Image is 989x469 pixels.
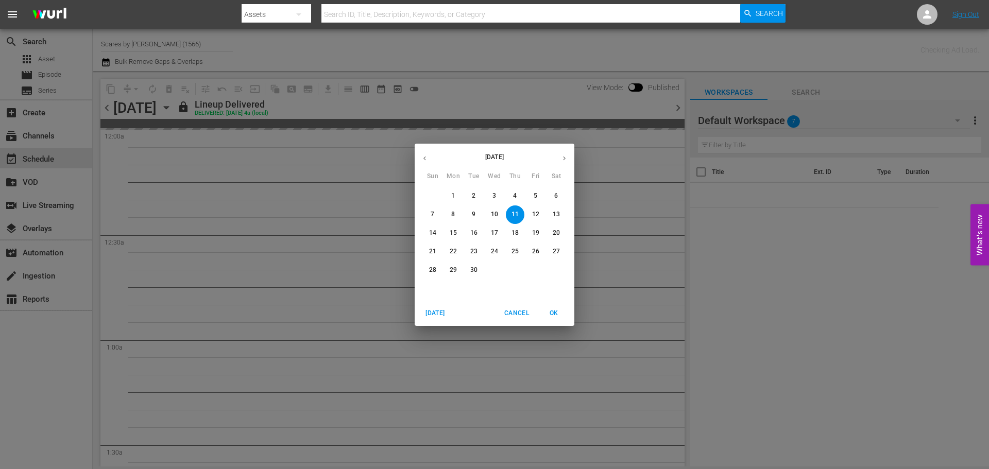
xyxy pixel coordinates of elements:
button: 29 [444,261,463,280]
img: ans4CAIJ8jUAAAAAAAAAAAAAAAAAAAAAAAAgQb4GAAAAAAAAAAAAAAAAAAAAAAAAJMjXAAAAAAAAAAAAAAAAAAAAAAAAgAT5G... [25,3,74,27]
button: 12 [526,205,545,224]
p: 15 [450,229,457,237]
p: 7 [431,210,434,219]
button: 7 [423,205,442,224]
button: 10 [485,205,504,224]
button: 1 [444,187,463,205]
p: 9 [472,210,475,219]
button: 6 [547,187,566,205]
p: 8 [451,210,455,219]
p: 17 [491,229,498,237]
p: 22 [450,247,457,256]
p: 21 [429,247,436,256]
button: 15 [444,224,463,242]
button: 25 [506,242,524,261]
p: 24 [491,247,498,256]
button: 4 [506,187,524,205]
button: 14 [423,224,442,242]
p: 18 [511,229,519,237]
span: [DATE] [423,308,448,319]
p: 23 [470,247,478,256]
button: 30 [465,261,483,280]
p: 14 [429,229,436,237]
button: Cancel [500,305,533,322]
button: 16 [465,224,483,242]
span: Mon [444,171,463,182]
p: 27 [553,247,560,256]
button: 26 [526,242,545,261]
span: menu [6,8,19,21]
span: Thu [506,171,524,182]
button: 20 [547,224,566,242]
p: 29 [450,266,457,274]
button: 3 [485,187,504,205]
button: 2 [465,187,483,205]
span: Sun [423,171,442,182]
p: 2 [472,192,475,200]
button: [DATE] [419,305,452,322]
button: 23 [465,242,483,261]
button: OK [537,305,570,322]
span: Fri [526,171,545,182]
button: 11 [506,205,524,224]
button: 27 [547,242,566,261]
button: 18 [506,224,524,242]
p: 28 [429,266,436,274]
p: 13 [553,210,560,219]
button: 9 [465,205,483,224]
p: 16 [470,229,478,237]
span: Cancel [504,308,529,319]
span: Search [756,4,783,23]
p: 10 [491,210,498,219]
p: 12 [532,210,539,219]
button: 19 [526,224,545,242]
p: 19 [532,229,539,237]
p: [DATE] [435,152,554,162]
button: 24 [485,242,504,261]
p: 3 [492,192,496,200]
p: 20 [553,229,560,237]
button: 8 [444,205,463,224]
p: 5 [534,192,537,200]
p: 26 [532,247,539,256]
p: 1 [451,192,455,200]
button: 13 [547,205,566,224]
a: Sign Out [952,10,979,19]
span: Tue [465,171,483,182]
button: 22 [444,242,463,261]
p: 11 [511,210,519,219]
p: 25 [511,247,519,256]
button: 17 [485,224,504,242]
p: 4 [513,192,517,200]
span: OK [541,308,566,319]
p: 30 [470,266,478,274]
button: 21 [423,242,442,261]
button: 5 [526,187,545,205]
p: 6 [554,192,558,200]
button: Open Feedback Widget [970,204,989,265]
button: 28 [423,261,442,280]
span: Sat [547,171,566,182]
span: Wed [485,171,504,182]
